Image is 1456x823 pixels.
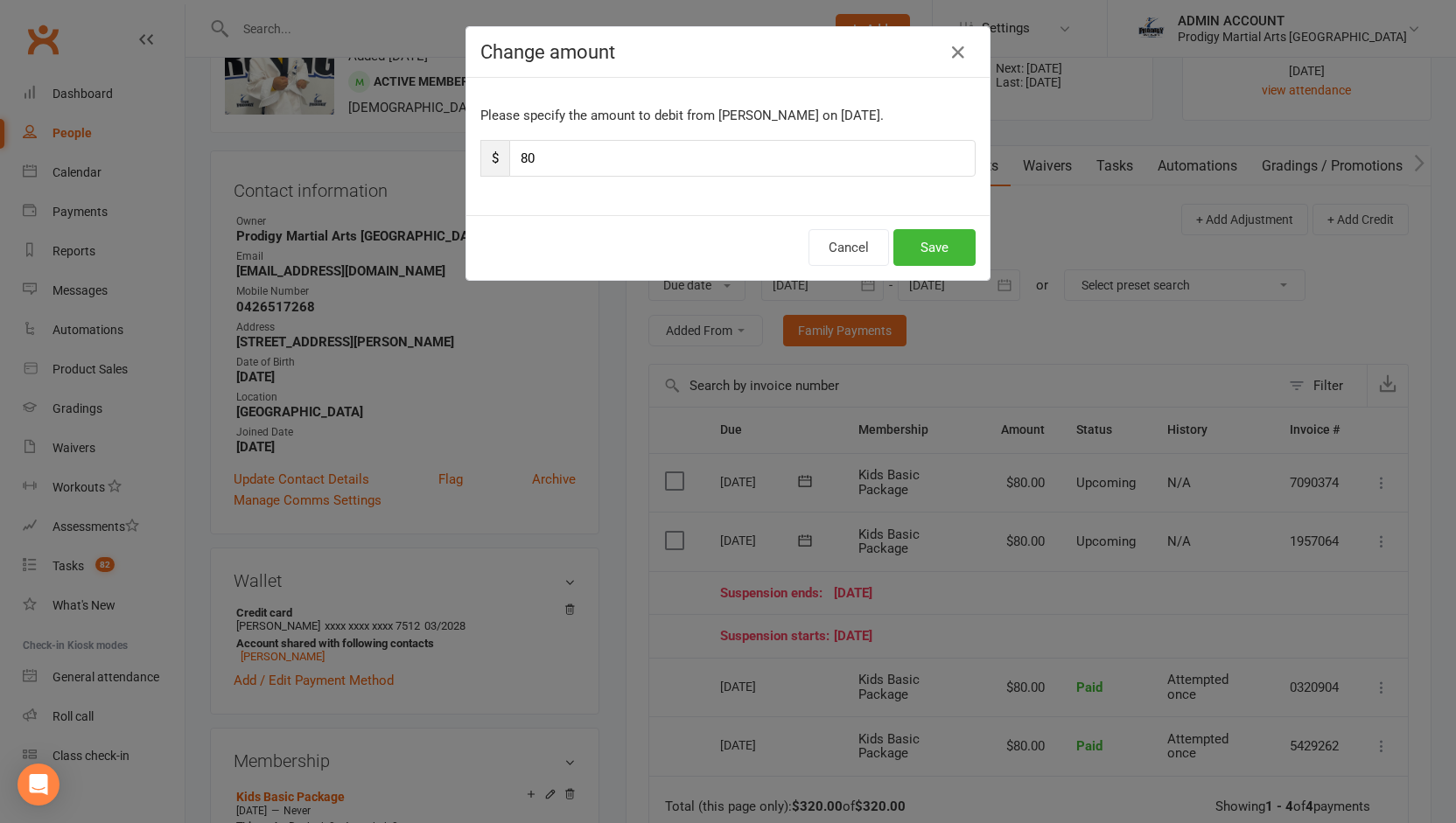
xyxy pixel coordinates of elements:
[893,229,976,266] button: Save
[480,105,976,126] p: Please specify the amount to debit from [PERSON_NAME] on [DATE].
[480,41,976,63] h4: Change amount
[808,229,889,266] button: Cancel
[480,140,509,177] span: $
[944,38,972,66] button: Close
[17,764,59,806] div: Open Intercom Messenger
